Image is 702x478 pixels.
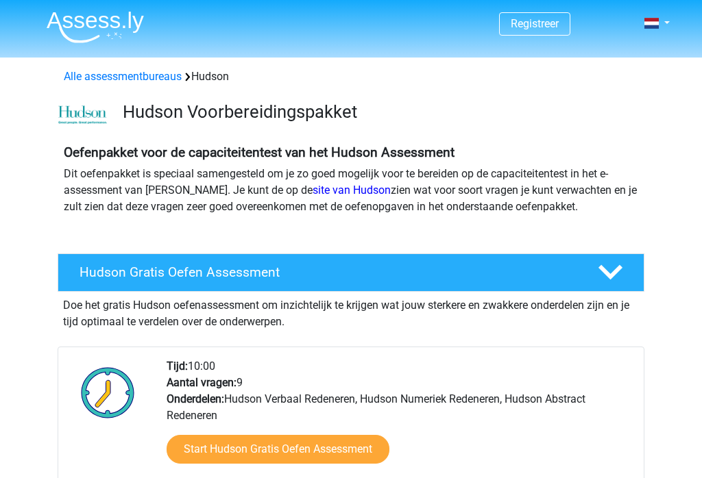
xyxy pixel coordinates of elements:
div: Hudson [58,68,644,85]
a: Registreer [511,17,559,30]
a: Hudson Gratis Oefen Assessment [52,253,650,292]
b: Aantal vragen: [167,376,237,389]
h3: Hudson Voorbereidingspakket [123,101,633,123]
b: Onderdelen: [167,392,224,405]
img: Assessly [47,11,144,43]
div: Doe het gratis Hudson oefenassessment om inzichtelijk te krijgen wat jouw sterkere en zwakkere on... [58,292,644,330]
img: Klok [73,358,143,427]
a: Start Hudson Gratis Oefen Assessment [167,435,389,464]
b: Tijd: [167,360,188,373]
a: site van Hudson [313,184,391,197]
img: cefd0e47479f4eb8e8c001c0d358d5812e054fa8.png [58,105,107,125]
b: Oefenpakket voor de capaciteitentest van het Hudson Assessment [64,144,455,160]
h4: Hudson Gratis Oefen Assessment [80,264,576,280]
a: Alle assessmentbureaus [64,70,182,83]
p: Dit oefenpakket is speciaal samengesteld om je zo goed mogelijk voor te bereiden op de capaciteit... [64,166,638,215]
